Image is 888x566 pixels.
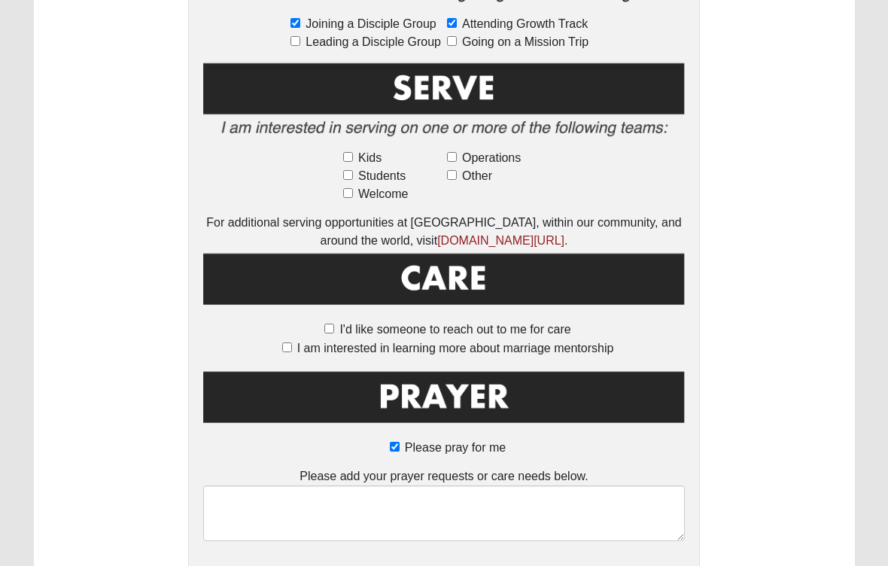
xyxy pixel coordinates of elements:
[297,342,614,355] span: I am interested in learning more about marriage mentorship
[447,170,457,180] input: Other
[282,342,292,352] input: I am interested in learning more about marriage mentorship
[203,60,685,147] img: Serve2.png
[462,33,588,51] span: Going on a Mission Trip
[203,214,685,250] div: For additional serving opportunities at [GEOGRAPHIC_DATA], within our community, and around the w...
[343,170,353,180] input: Students
[462,167,492,185] span: Other
[358,167,406,185] span: Students
[290,18,300,28] input: Joining a Disciple Group
[203,250,685,318] img: Care.png
[203,467,685,541] div: Please add your prayer requests or care needs below.
[462,149,521,167] span: Operations
[437,234,564,247] a: [DOMAIN_NAME][URL]
[462,15,588,33] span: Attending Growth Track
[447,18,457,28] input: Attending Growth Track
[306,15,436,33] span: Joining a Disciple Group
[390,442,400,452] input: Please pray for me
[447,36,457,46] input: Going on a Mission Trip
[324,324,334,333] input: I'd like someone to reach out to me for care
[447,152,457,162] input: Operations
[203,368,685,436] img: Prayer.png
[290,36,300,46] input: Leading a Disciple Group
[358,185,408,203] span: Welcome
[405,441,506,454] span: Please pray for me
[339,323,570,336] span: I'd like someone to reach out to me for care
[306,33,441,51] span: Leading a Disciple Group
[358,149,382,167] span: Kids
[343,152,353,162] input: Kids
[343,188,353,198] input: Welcome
